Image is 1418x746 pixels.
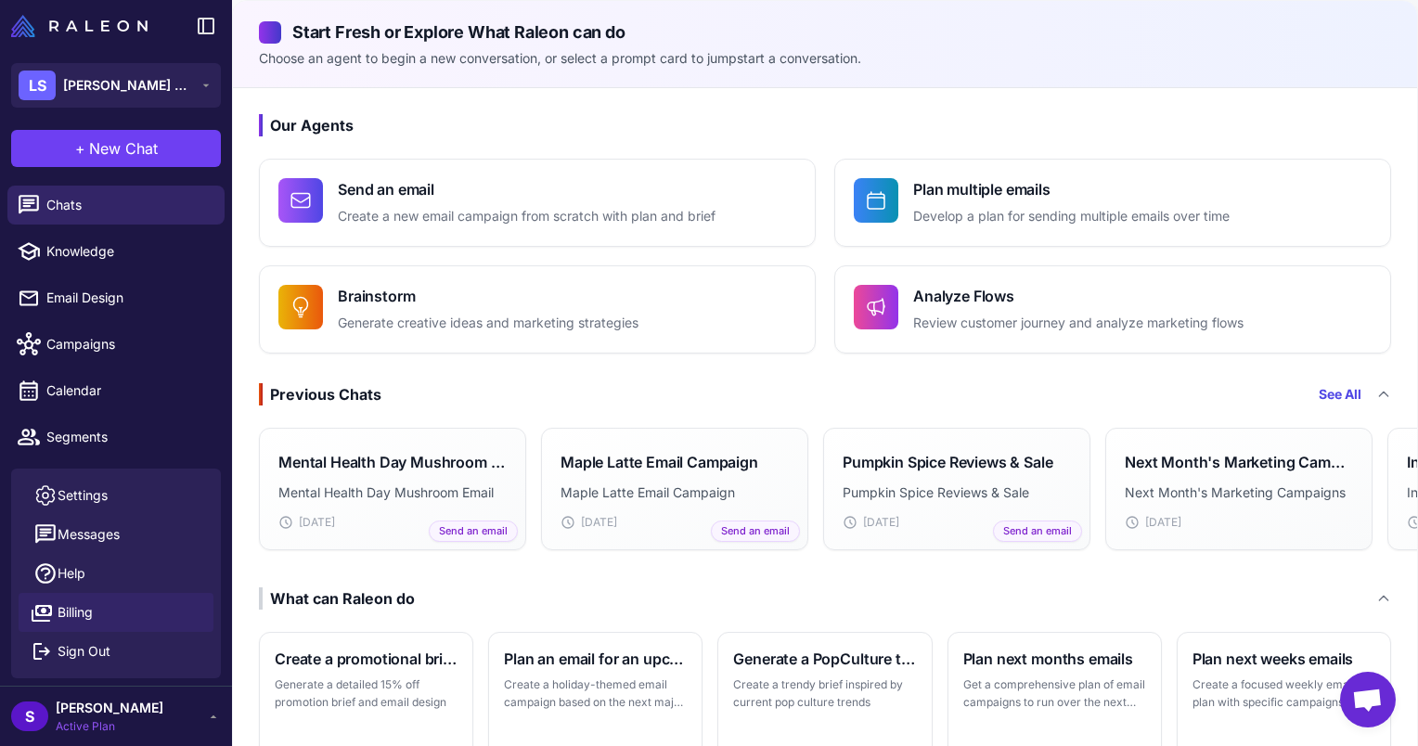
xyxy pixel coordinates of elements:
[19,515,213,554] button: Messages
[19,71,56,100] div: LS
[1125,451,1353,473] h3: Next Month's Marketing Campaigns
[11,130,221,167] button: +New Chat
[834,265,1391,354] button: Analyze FlowsReview customer journey and analyze marketing flows
[993,521,1082,542] span: Send an email
[275,675,458,712] p: Generate a detailed 15% off promotion brief and email design
[7,418,225,457] a: Segments
[58,524,120,545] span: Messages
[259,383,381,405] div: Previous Chats
[711,521,800,542] span: Send an email
[561,514,789,531] div: [DATE]
[834,159,1391,247] button: Plan multiple emailsDevelop a plan for sending multiple emails over time
[11,63,221,108] button: LS[PERSON_NAME] Superfood
[278,514,507,531] div: [DATE]
[913,206,1230,227] p: Develop a plan for sending multiple emails over time
[89,137,158,160] span: New Chat
[11,15,155,37] a: Raleon Logo
[56,718,163,735] span: Active Plan
[75,137,85,160] span: +
[338,206,715,227] p: Create a new email campaign from scratch with plan and brief
[46,334,210,354] span: Campaigns
[259,114,1391,136] h3: Our Agents
[963,675,1146,712] p: Get a comprehensive plan of email campaigns to run over the next month
[278,482,507,503] p: Mental Health Day Mushroom Email
[7,464,225,503] a: Analytics
[504,648,687,670] h3: Plan an email for an upcoming holiday
[429,521,518,542] span: Send an email
[278,451,507,473] h3: Mental Health Day Mushroom Email
[913,285,1244,307] h4: Analyze Flows
[46,288,210,308] span: Email Design
[19,632,213,671] button: Sign Out
[1340,672,1396,727] div: Open chat
[46,195,210,215] span: Chats
[1192,648,1375,670] h3: Plan next weeks emails
[58,485,108,506] span: Settings
[58,563,85,584] span: Help
[843,451,1053,473] h3: Pumpkin Spice Reviews & Sale
[7,371,225,410] a: Calendar
[913,178,1230,200] h4: Plan multiple emails
[46,427,210,447] span: Segments
[561,482,789,503] p: Maple Latte Email Campaign
[1192,675,1375,712] p: Create a focused weekly email plan with specific campaigns
[259,265,816,354] button: BrainstormGenerate creative ideas and marketing strategies
[259,48,1391,69] p: Choose an agent to begin a new conversation, or select a prompt card to jumpstart a conversation.
[259,19,1391,45] h2: Start Fresh or Explore What Raleon can do
[338,285,638,307] h4: Brainstorm
[963,648,1146,670] h3: Plan next months emails
[843,482,1071,503] p: Pumpkin Spice Reviews & Sale
[46,380,210,401] span: Calendar
[733,648,916,670] h3: Generate a PopCulture themed brief
[259,587,415,610] div: What can Raleon do
[504,675,687,712] p: Create a holiday-themed email campaign based on the next major holiday
[338,313,638,334] p: Generate creative ideas and marketing strategies
[1125,482,1353,503] p: Next Month's Marketing Campaigns
[58,602,93,623] span: Billing
[7,232,225,271] a: Knowledge
[1125,514,1353,531] div: [DATE]
[7,186,225,225] a: Chats
[275,648,458,670] h3: Create a promotional brief and email
[338,178,715,200] h4: Send an email
[63,75,193,96] span: [PERSON_NAME] Superfood
[259,159,816,247] button: Send an emailCreate a new email campaign from scratch with plan and brief
[11,701,48,731] div: S
[7,278,225,317] a: Email Design
[19,554,213,593] a: Help
[1319,384,1361,405] a: See All
[56,698,163,718] span: [PERSON_NAME]
[843,514,1071,531] div: [DATE]
[7,325,225,364] a: Campaigns
[913,313,1244,334] p: Review customer journey and analyze marketing flows
[11,15,148,37] img: Raleon Logo
[561,451,758,473] h3: Maple Latte Email Campaign
[733,675,916,712] p: Create a trendy brief inspired by current pop culture trends
[46,241,210,262] span: Knowledge
[58,641,110,662] span: Sign Out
